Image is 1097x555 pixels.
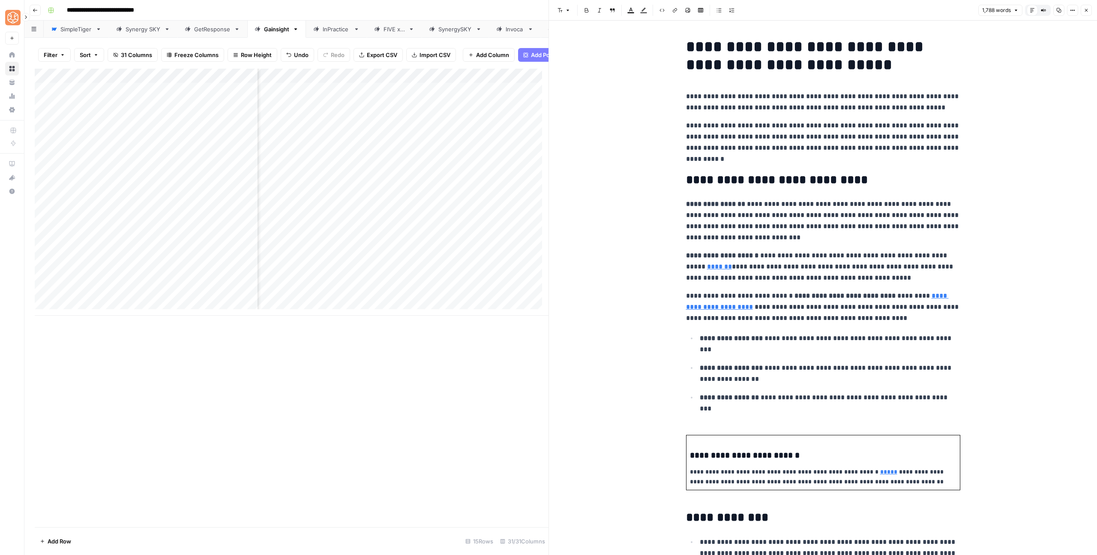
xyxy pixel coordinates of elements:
[497,534,548,548] div: 31/31 Columns
[306,21,367,38] a: InPractice
[48,537,71,546] span: Add Row
[438,25,472,33] div: SynergySKY
[5,75,19,89] a: Your Data
[406,48,456,62] button: Import CSV
[541,21,612,38] a: EmpowerEMR
[367,21,422,38] a: FIVE x 5
[476,51,509,59] span: Add Column
[177,21,247,38] a: GetResponse
[38,48,71,62] button: Filter
[80,51,91,59] span: Sort
[506,25,524,33] div: Invoca
[174,51,219,59] span: Freeze Columns
[109,21,177,38] a: Synergy SKY
[323,25,350,33] div: InPractice
[247,21,306,38] a: Gainsight
[294,51,309,59] span: Undo
[264,25,289,33] div: Gainsight
[463,48,515,62] button: Add Column
[384,25,405,33] div: FIVE x 5
[74,48,104,62] button: Sort
[6,171,18,184] div: What's new?
[318,48,350,62] button: Redo
[331,51,345,59] span: Redo
[35,534,76,548] button: Add Row
[462,534,497,548] div: 15 Rows
[241,51,272,59] span: Row Height
[367,51,397,59] span: Export CSV
[126,25,161,33] div: Synergy SKY
[5,103,19,117] a: Settings
[60,25,92,33] div: SimpleTiger
[44,51,57,59] span: Filter
[354,48,403,62] button: Export CSV
[518,48,583,62] button: Add Power Agent
[422,21,489,38] a: SynergySKY
[161,48,224,62] button: Freeze Columns
[44,21,109,38] a: SimpleTiger
[982,6,1011,14] span: 1,788 words
[121,51,152,59] span: 31 Columns
[228,48,277,62] button: Row Height
[5,62,19,75] a: Browse
[5,171,19,184] button: What's new?
[281,48,314,62] button: Undo
[420,51,450,59] span: Import CSV
[5,89,19,103] a: Usage
[5,48,19,62] a: Home
[5,7,19,28] button: Workspace: SimpleTiger
[531,51,578,59] span: Add Power Agent
[489,21,541,38] a: Invoca
[5,10,21,25] img: SimpleTiger Logo
[5,184,19,198] button: Help + Support
[194,25,231,33] div: GetResponse
[5,157,19,171] a: AirOps Academy
[978,5,1022,16] button: 1,788 words
[108,48,158,62] button: 31 Columns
